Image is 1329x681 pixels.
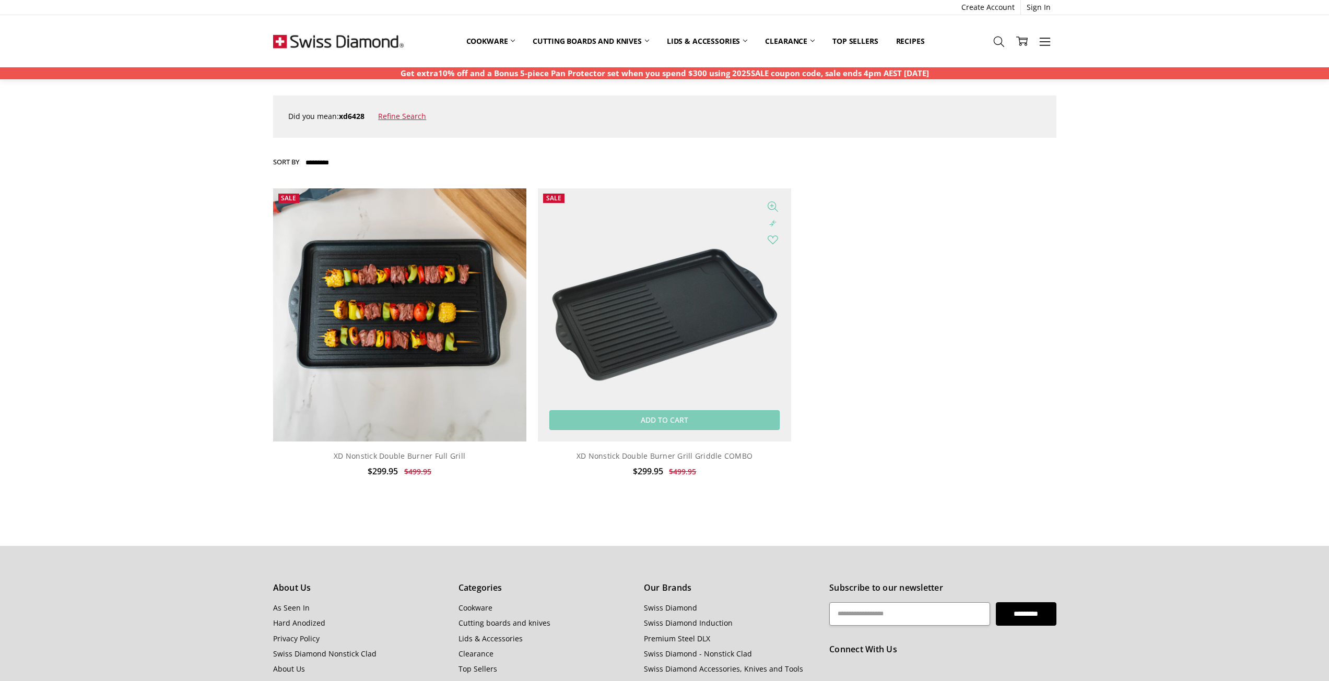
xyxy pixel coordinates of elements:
[644,603,697,613] a: Swiss Diamond
[824,30,887,53] a: Top Sellers
[887,30,934,53] a: Recipes
[538,188,791,441] img: XD Nonstick Double Burner Grill Griddle COMBO
[658,30,756,53] a: Lids & Accessories
[546,194,561,202] span: Sale
[524,30,658,53] a: Cutting boards and knives
[273,153,299,170] label: Sort By
[458,664,497,674] a: Top Sellers
[577,451,752,461] a: XD Nonstick Double Burner Grill Griddle COMBO
[549,410,779,430] a: Add to Cart
[457,30,524,53] a: Cookware
[458,603,492,613] a: Cookware
[273,15,404,67] img: Free Shipping On Every Order
[829,643,1056,656] h5: Connect With Us
[281,194,296,202] span: Sale
[756,30,824,53] a: Clearance
[273,603,310,613] a: As Seen In
[273,188,526,441] img: XD Nonstick Double Burner Full Grill
[273,634,320,643] a: Privacy Policy
[644,618,733,628] a: Swiss Diamond Induction
[644,664,803,674] a: Swiss Diamond Accessories, Knives and Tools
[644,649,752,659] a: Swiss Diamond - Nonstick Clad
[288,111,1041,122] div: Did you mean:
[285,410,514,430] a: Add to Cart
[273,618,325,628] a: Hard Anodized
[458,618,550,628] a: Cutting boards and knives
[404,467,431,476] span: $499.95
[644,634,710,643] a: Premium Steel DLX
[273,581,447,595] h5: About Us
[633,465,663,477] span: $299.95
[378,111,426,121] a: Refine Search
[368,465,398,477] span: $299.95
[273,664,305,674] a: About Us
[669,467,696,476] span: $499.95
[644,581,818,595] h5: Our Brands
[273,649,377,659] a: Swiss Diamond Nonstick Clad
[458,634,523,643] a: Lids & Accessories
[339,111,364,121] strong: xd6428
[458,581,632,595] h5: Categories
[334,451,465,461] a: XD Nonstick Double Burner Full Grill
[458,649,493,659] a: Clearance
[401,67,929,79] p: Get extra10% off and a Bonus 5-piece Pan Protector set when you spend $300 using 2025SALE coupon ...
[829,581,1056,595] h5: Subscribe to our newsletter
